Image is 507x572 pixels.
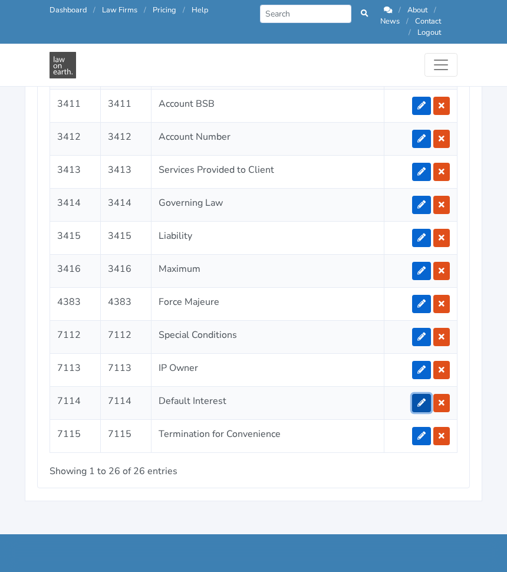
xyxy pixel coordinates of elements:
[380,16,400,27] a: News
[260,5,351,23] input: Search
[152,221,384,254] td: Liability
[152,188,384,221] td: Governing Law
[101,188,152,221] td: 3414
[153,5,176,15] a: Pricing
[407,5,427,15] a: About
[409,27,411,38] span: /
[417,27,441,38] a: Logout
[50,5,87,15] a: Dashboard
[101,155,152,188] td: 3413
[152,122,384,155] td: Account Number
[101,386,152,419] td: 7114
[101,254,152,287] td: 3416
[144,5,146,15] span: /
[101,89,152,122] td: 3411
[50,254,101,287] td: 3416
[152,254,384,287] td: Maximum
[101,353,152,386] td: 7113
[152,89,384,122] td: Account BSB
[399,5,401,15] span: /
[50,221,101,254] td: 3415
[152,287,384,320] td: Force Majeure
[101,122,152,155] td: 3412
[152,155,384,188] td: Services Provided to Client
[50,386,101,419] td: 7114
[102,5,137,15] a: Law Firms
[192,5,208,15] a: Help
[424,53,457,77] button: Toggle navigation
[152,386,384,419] td: Default Interest
[406,16,409,27] span: /
[101,320,152,353] td: 7112
[101,287,152,320] td: 4383
[101,419,152,452] td: 7115
[50,287,101,320] td: 4383
[50,52,76,78] img: Law On Earth
[152,353,384,386] td: IP Owner
[101,221,152,254] td: 3415
[50,419,101,452] td: 7115
[183,5,185,15] span: /
[434,5,436,15] span: /
[415,16,441,27] a: Contact
[50,122,101,155] td: 3412
[50,89,101,122] td: 3411
[50,456,210,479] div: Showing 1 to 26 of 26 entries
[152,419,384,452] td: Termination for Convenience
[93,5,96,15] span: /
[50,320,101,353] td: 7112
[50,155,101,188] td: 3413
[50,353,101,386] td: 7113
[50,188,101,221] td: 3414
[152,320,384,353] td: Special Conditions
